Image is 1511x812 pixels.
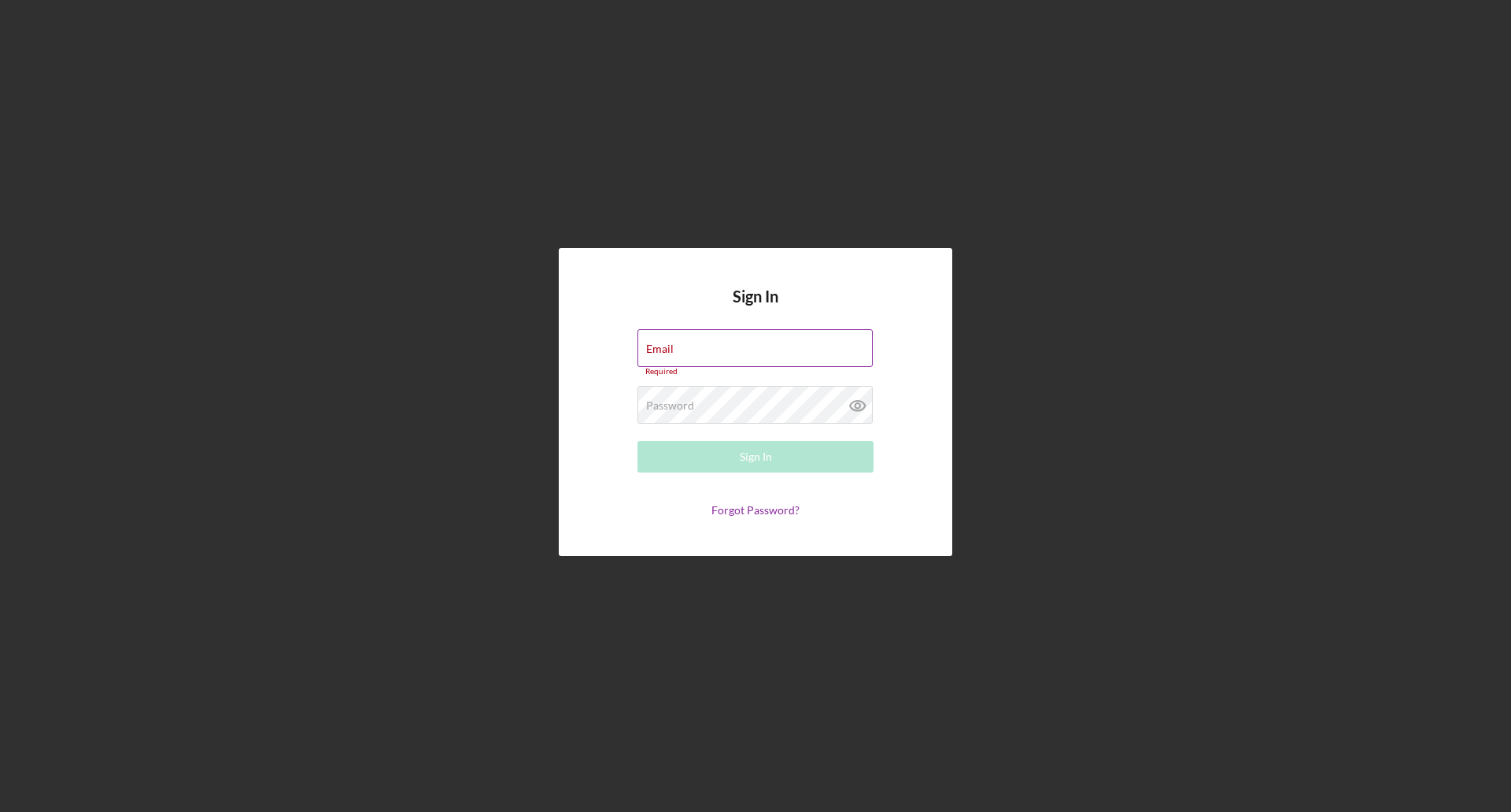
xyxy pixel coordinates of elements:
button: Sign In [637,441,874,473]
label: Password [646,399,694,412]
div: Sign In [740,441,772,473]
div: Required [637,367,874,376]
a: Forgot Password? [711,503,800,517]
h4: Sign In [733,287,778,329]
label: Email [646,343,674,355]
